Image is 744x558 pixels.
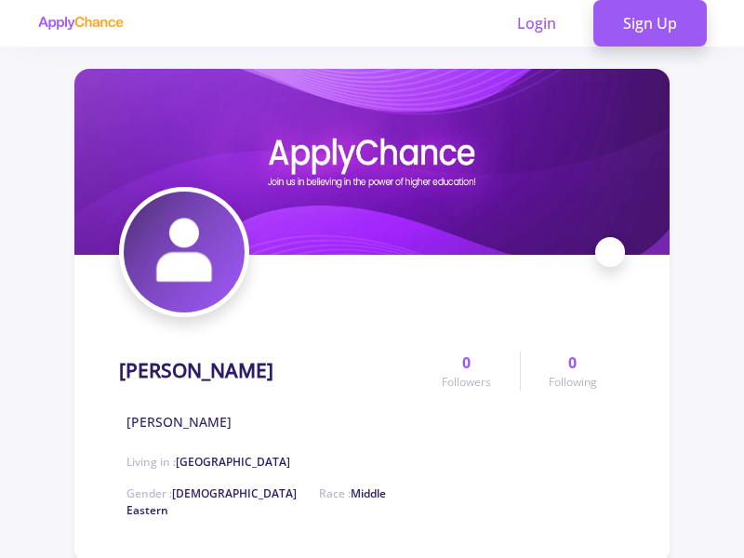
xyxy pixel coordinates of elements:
span: Living in : [126,454,290,470]
img: adib dashtizadehcover image [74,69,670,255]
a: 0Following [520,352,625,391]
span: [GEOGRAPHIC_DATA] [176,454,290,470]
a: 0Followers [414,352,519,391]
span: 0 [462,352,471,374]
h1: [PERSON_NAME] [119,359,273,382]
img: adib dashtizadehavatar [124,192,245,312]
span: Followers [442,374,491,391]
span: Following [549,374,597,391]
span: Middle Eastern [126,485,386,518]
span: [PERSON_NAME] [126,412,232,432]
span: Race : [126,485,386,518]
span: [DEMOGRAPHIC_DATA] [172,485,297,501]
span: 0 [568,352,577,374]
img: applychance logo text only [37,16,124,31]
span: Gender : [126,485,297,501]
